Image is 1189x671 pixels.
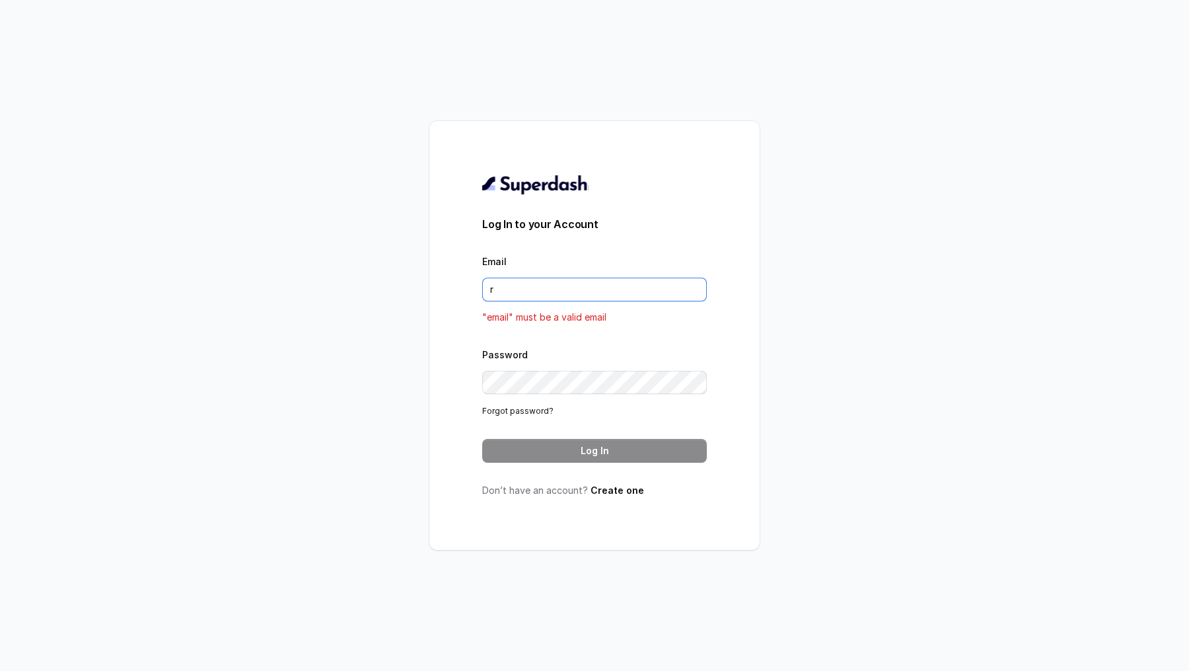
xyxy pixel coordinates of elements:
[482,278,707,301] input: youremail@example.com
[482,349,528,360] label: Password
[482,256,507,267] label: Email
[482,216,707,232] h3: Log In to your Account
[482,484,707,497] p: Don’t have an account?
[482,406,554,416] a: Forgot password?
[591,485,644,496] a: Create one
[482,174,589,195] img: light.svg
[482,309,707,325] p: "email" must be a valid email
[482,439,707,463] button: Log In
